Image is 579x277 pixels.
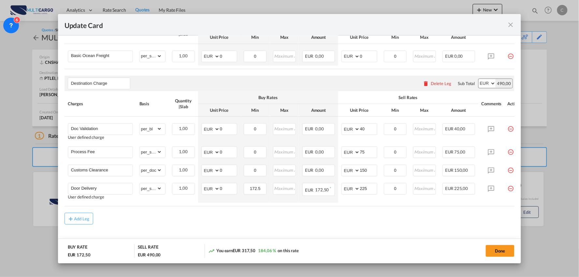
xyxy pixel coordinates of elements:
input: Maximum Amount [414,165,436,175]
span: EUR 317,50 [233,248,255,253]
div: Delete Leg [431,81,452,86]
span: 184,06 % [258,248,276,253]
input: 0 [220,51,237,61]
div: BUY RATE [68,244,87,252]
input: Minimum Amount [244,165,266,175]
span: 150,00 [454,168,468,173]
input: 40 [360,124,377,133]
input: Minimum Amount [384,51,406,61]
sup: Minimum amount [330,186,331,190]
md-input-container: Doc Validation [68,124,133,133]
input: Minimum Amount [244,51,266,61]
select: per_doc [140,165,162,175]
input: Minimum Amount [384,165,406,175]
span: 172,50 [315,187,329,193]
input: Charge Name [71,124,133,133]
iframe: Chat [5,243,28,267]
select: per_bl [140,124,162,134]
span: 1,00 [179,167,188,172]
input: Maximum Amount [414,183,436,193]
div: User defined charge [68,195,133,199]
md-icon: icon-minus-circle-outline red-400-fg pt-7 [508,183,514,189]
md-icon: icon-minus-circle-outline red-400-fg pt-7 [508,123,514,130]
input: 0 [360,51,377,61]
div: Add Leg [74,217,90,221]
span: EUR [445,53,454,59]
input: 75 [360,147,377,156]
input: Maximum Amount [414,147,436,156]
span: 1,00 [179,126,188,131]
button: Done [486,245,514,257]
span: EUR [305,126,314,131]
input: Maximum Amount [274,183,296,193]
input: Minimum Amount [384,147,406,156]
th: Comments [478,91,504,117]
span: 40,00 [454,126,466,131]
md-icon: icon-trending-up [208,248,215,254]
th: Amount [299,104,338,117]
input: 0 [220,183,237,193]
select: per_shipment [140,147,162,157]
md-icon: icon-minus-circle-outline red-400-fg pt-7 [508,51,514,57]
th: Action [504,91,526,117]
input: Maximum Amount [414,124,436,133]
th: Max [270,31,299,44]
th: Min [240,31,270,44]
input: Minimum Amount [244,183,266,193]
input: Maximum Amount [274,124,296,133]
md-input-container: Basic Ocean Freight [68,51,133,61]
span: 225,00 [454,186,468,191]
input: 225 [360,183,377,193]
md-icon: icon-minus-circle-outline red-400-fg pt-7 [508,165,514,171]
button: Delete Leg [423,81,452,86]
input: Maximum Amount [414,51,436,61]
span: 0,00 [315,149,324,154]
div: 490,00 [496,79,513,88]
div: Update Card [65,21,507,29]
th: Unit Price [338,104,381,117]
div: EUR 490,00 [138,252,161,258]
input: 0 [220,147,237,156]
span: EUR [445,186,454,191]
div: SELL RATE [138,244,158,252]
input: Charge Name [71,147,133,156]
span: 0,00 [315,53,324,59]
span: 1,00 [179,149,188,154]
th: Min [240,104,270,117]
th: Unit Price [198,104,240,117]
div: Sub Total [458,80,475,86]
span: EUR [445,168,454,173]
div: Sell Rates [341,95,475,100]
button: Add Leg [65,213,93,225]
span: EUR [445,126,454,131]
md-input-container: Customs Clearance [68,165,133,175]
th: Min [381,31,410,44]
input: 0 [220,124,237,133]
md-icon: icon-delete [423,80,429,87]
div: Charges [68,101,133,107]
th: Max [270,104,299,117]
input: Minimum Amount [384,124,406,133]
input: Leg Name [71,79,130,88]
md-icon: icon-minus-circle-outline red-400-fg pt-7 [508,146,514,153]
span: 1,00 [179,185,188,191]
th: Min [381,104,410,117]
md-input-container: Door Delivery [68,183,133,193]
span: EUR [305,149,314,154]
div: You earn on this rate [208,248,299,255]
select: per_shipment [140,183,162,194]
input: Minimum Amount [244,124,266,133]
span: EUR [305,168,314,173]
input: Maximum Amount [274,51,296,61]
input: Charge Name [71,51,133,61]
md-icon: icon-close fg-AAA8AD m-0 pointer [507,21,514,29]
select: per_shipment [140,51,162,61]
th: Max [410,31,439,44]
span: 75,00 [454,149,466,154]
div: EUR 172,50 [68,252,91,258]
th: Amount [439,104,478,117]
div: Basis [139,101,166,107]
input: Minimum Amount [384,183,406,193]
md-input-container: Process Fee [68,147,133,156]
input: Charge Name [71,183,133,193]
